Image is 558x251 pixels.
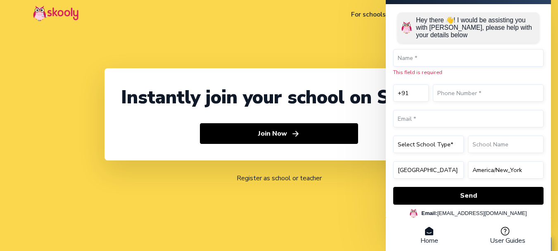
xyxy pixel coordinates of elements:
[121,85,437,110] div: Instantly join your school on Skooly
[33,5,78,22] img: Skooly
[291,129,300,138] ion-icon: arrow forward outline
[346,8,391,21] a: For schools
[200,123,358,144] button: Join Nowarrow forward outline
[237,174,322,183] a: Register as school or teacher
